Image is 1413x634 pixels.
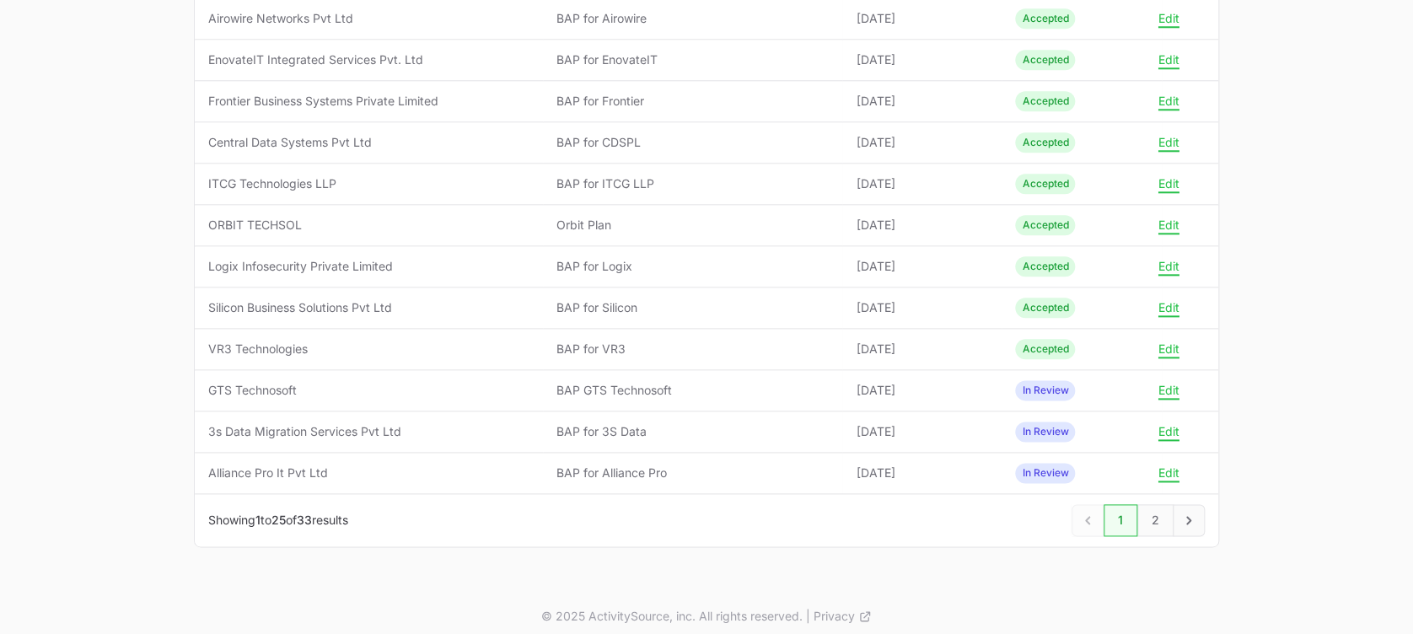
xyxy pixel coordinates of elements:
button: Edit [1158,341,1179,357]
span: [DATE] [856,258,988,275]
span: BAP for Frontier [556,93,830,110]
span: [DATE] [856,51,988,68]
span: 1 [255,513,261,527]
span: 25 [271,513,286,527]
span: Alliance Pro It Pvt Ltd [208,465,529,481]
span: [DATE] [856,382,988,399]
span: EnovateIT Integrated Services Pvt. Ltd [208,51,529,68]
button: Edit [1158,259,1179,274]
span: Frontier Business Systems Private Limited [208,93,529,110]
button: Edit [1158,383,1179,398]
span: Central Data Systems Pvt Ltd [208,134,529,151]
button: Edit [1158,11,1179,26]
span: GTS Technosoft [208,382,529,399]
span: BAP for Alliance Pro [556,465,830,481]
button: Edit [1158,465,1179,481]
span: BAP for 3S Data [556,423,830,440]
span: [DATE] [856,423,988,440]
a: Privacy [814,608,872,625]
span: [DATE] [856,217,988,234]
button: Edit [1158,52,1179,67]
p: Showing to of results [208,512,348,529]
span: BAP for EnovateIT [556,51,830,68]
span: BAP for CDSPL [556,134,830,151]
span: BAP for VR3 [556,341,830,357]
span: [DATE] [856,299,988,316]
span: BAP for Airowire [556,10,830,27]
span: BAP GTS Technosoft [556,382,830,399]
button: Edit [1158,94,1179,109]
p: © 2025 ActivitySource, inc. All rights reserved. [541,608,803,625]
span: BAP for Logix [556,258,830,275]
span: Airowire Networks Pvt Ltd [208,10,529,27]
button: Edit [1158,135,1179,150]
span: [DATE] [856,465,988,481]
button: Edit [1158,218,1179,233]
a: 1 [1104,504,1137,536]
span: VR3 Technologies [208,341,529,357]
span: ITCG Technologies LLP [208,175,529,192]
span: BAP for ITCG LLP [556,175,830,192]
span: 33 [297,513,312,527]
span: 3s Data Migration Services Pvt Ltd [208,423,529,440]
span: | [806,608,810,625]
span: BAP for Silicon [556,299,830,316]
span: [DATE] [856,175,988,192]
span: Logix Infosecurity Private Limited [208,258,529,275]
button: Edit [1158,424,1179,439]
a: Next [1173,504,1205,536]
button: Edit [1158,300,1179,315]
span: [DATE] [856,341,988,357]
span: Orbit Plan [556,217,830,234]
span: [DATE] [856,10,988,27]
button: Edit [1158,176,1179,191]
span: [DATE] [856,93,988,110]
span: Silicon Business Solutions Pvt Ltd [208,299,529,316]
a: 2 [1137,504,1174,536]
span: [DATE] [856,134,988,151]
span: ORBIT TECHSOL [208,217,529,234]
